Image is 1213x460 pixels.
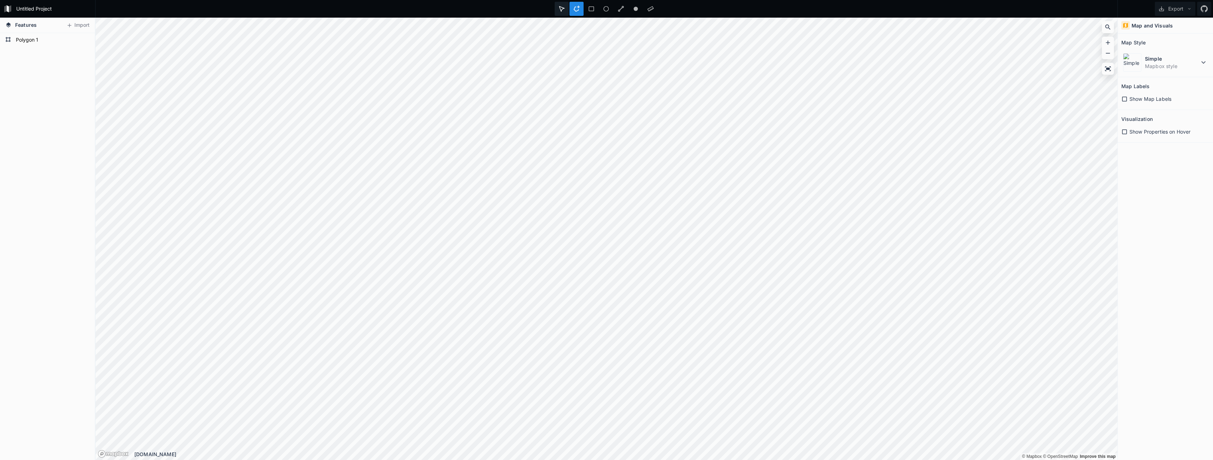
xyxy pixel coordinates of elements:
h4: Map and Visuals [1132,22,1173,29]
button: Import [63,20,93,31]
a: Mapbox logo [98,450,129,458]
dt: Simple [1145,55,1199,62]
a: Mapbox [1022,454,1042,459]
h2: Visualization [1121,114,1153,124]
img: Simple [1123,53,1141,72]
span: Show Map Labels [1129,95,1171,103]
span: Features [15,21,37,29]
a: OpenStreetMap [1043,454,1078,459]
div: [DOMAIN_NAME] [134,450,1117,458]
h2: Map Style [1121,37,1146,48]
span: Show Properties on Hover [1129,128,1190,135]
h2: Map Labels [1121,81,1150,92]
button: Export [1155,2,1195,16]
a: Map feedback [1080,454,1116,459]
dd: Mapbox style [1145,62,1199,70]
